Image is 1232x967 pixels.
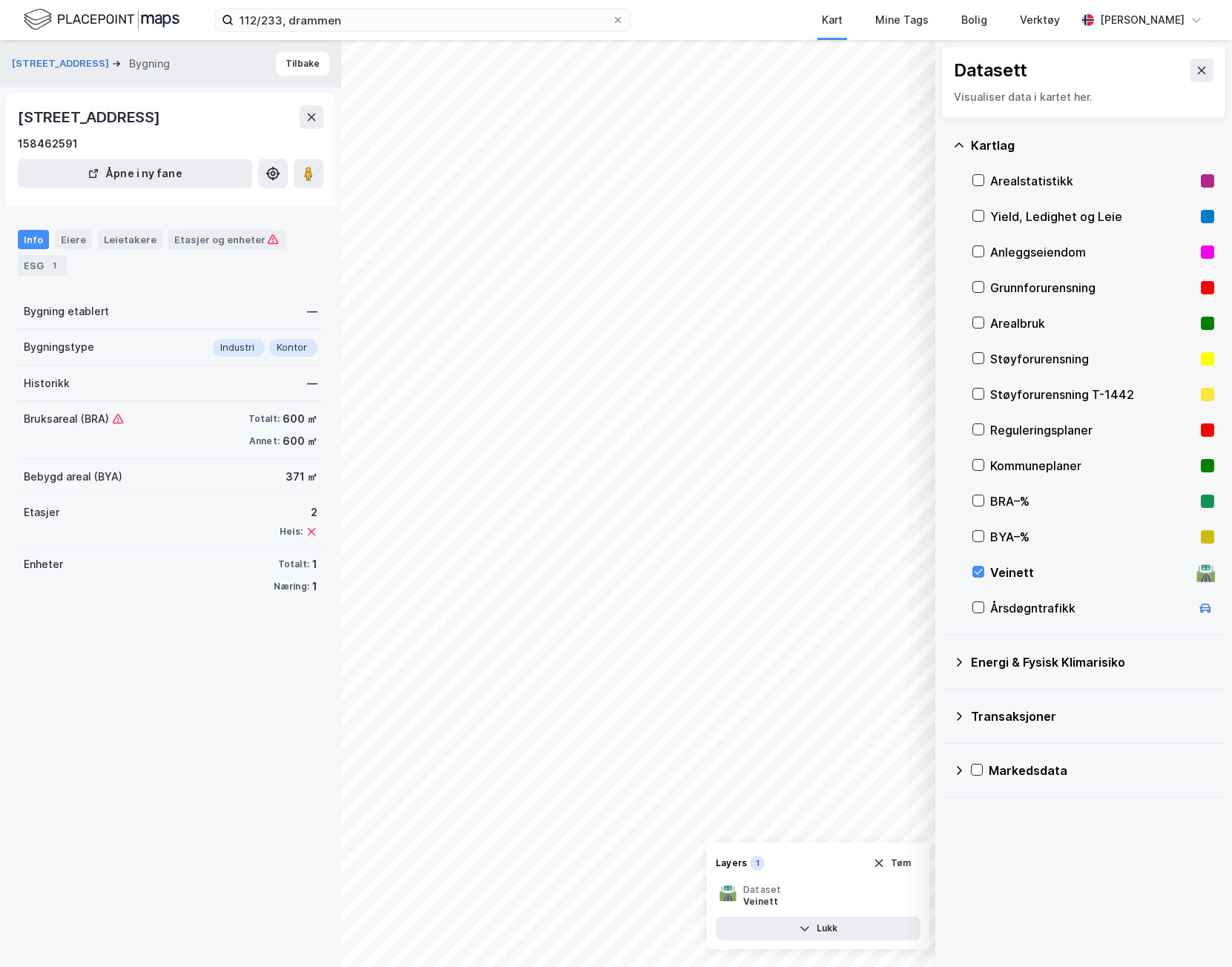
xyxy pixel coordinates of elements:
[1158,896,1232,967] iframe: Chat Widget
[990,350,1195,368] div: Støyforurensning
[990,208,1195,225] div: Yield, Ledighet og Leie
[990,421,1195,439] div: Reguleringsplaner
[716,917,920,940] button: Lukk
[990,279,1195,297] div: Grunnforurensning
[1100,11,1185,29] div: [PERSON_NAME]
[312,555,317,573] div: 1
[24,410,124,428] div: Bruksareal (BRA)
[954,88,1213,106] div: Visualiser data i kartet her.
[875,11,929,29] div: Mine Tags
[1020,11,1060,29] div: Verktøy
[12,56,112,71] button: [STREET_ADDRESS]
[18,230,49,249] div: Info
[129,55,170,73] div: Bygning
[234,9,612,31] input: Søk på adresse, matrikkel, gårdeiere, leietakere eller personer
[24,303,109,320] div: Bygning etablert
[312,578,317,595] div: 1
[1158,896,1232,967] div: Kontrollprogram for chat
[743,896,781,908] div: Veinett
[55,230,92,249] div: Eiere
[307,374,317,392] div: —
[248,413,280,425] div: Totalt:
[174,233,279,246] div: Etasjer og enheter
[750,856,765,871] div: 1
[971,653,1214,671] div: Energi & Fysisk Klimarisiko
[719,884,737,908] div: 🛣️
[24,468,122,486] div: Bebygd areal (BYA)
[18,135,78,153] div: 158462591
[24,7,179,33] img: logo.f888ab2527a4732fd821a326f86c7f29.svg
[98,230,162,249] div: Leietakere
[18,105,163,129] div: [STREET_ADDRESS]
[283,410,317,428] div: 600 ㎡
[989,762,1214,779] div: Markedsdata
[283,432,317,450] div: 600 ㎡
[280,504,317,521] div: 2
[990,528,1195,546] div: BYA–%
[286,468,317,486] div: 371 ㎡
[24,555,63,573] div: Enheter
[24,504,59,521] div: Etasjer
[954,59,1027,82] div: Datasett
[24,374,70,392] div: Historikk
[274,581,309,593] div: Næring:
[24,338,94,356] div: Bygningstype
[307,303,317,320] div: —
[990,599,1190,617] div: Årsdøgntrafikk
[990,492,1195,510] div: BRA–%
[1196,563,1216,582] div: 🛣️
[47,258,62,273] div: 1
[990,457,1195,475] div: Kommuneplaner
[990,172,1195,190] div: Arealstatistikk
[863,851,920,875] button: Tøm
[249,435,280,447] div: Annet:
[971,707,1214,725] div: Transaksjoner
[822,11,843,29] div: Kart
[18,255,67,276] div: ESG
[990,314,1195,332] div: Arealbruk
[990,243,1195,261] div: Anleggseiendom
[276,52,329,76] button: Tilbake
[990,564,1190,581] div: Veinett
[990,386,1195,403] div: Støyforurensning T-1442
[961,11,987,29] div: Bolig
[18,159,252,188] button: Åpne i ny fane
[278,558,309,570] div: Totalt:
[971,136,1214,154] div: Kartlag
[280,526,303,538] div: Heis:
[716,857,747,869] div: Layers
[743,884,781,896] div: Dataset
